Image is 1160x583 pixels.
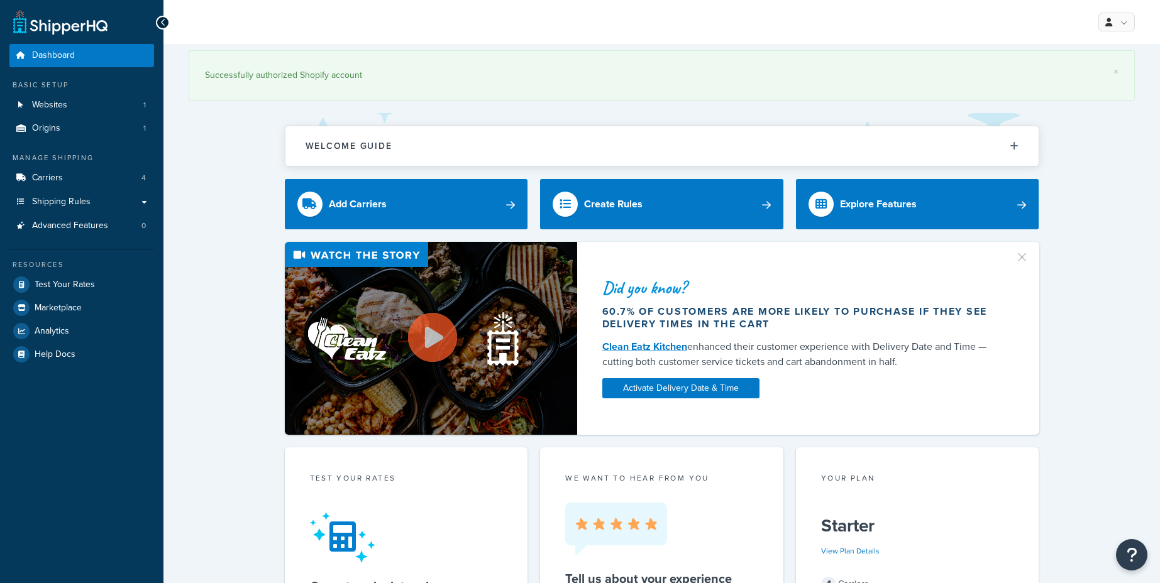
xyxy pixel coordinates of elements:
[9,80,154,90] div: Basic Setup
[9,297,154,319] a: Marketplace
[602,339,687,354] a: Clean Eatz Kitchen
[840,195,917,213] div: Explore Features
[9,94,154,117] li: Websites
[9,166,154,190] a: Carriers4
[9,214,154,237] li: Advanced Features
[821,472,1014,487] div: Your Plan
[141,221,146,231] span: 0
[35,303,82,313] span: Marketplace
[205,67,1119,84] div: Successfully authorized Shopify account
[9,343,154,366] a: Help Docs
[32,197,91,207] span: Shipping Rules
[9,190,154,214] a: Shipping Rules
[141,173,146,183] span: 4
[32,50,75,61] span: Dashboard
[602,378,760,398] a: Activate Delivery Date & Time
[310,472,503,487] div: Test your rates
[306,141,392,151] h2: Welcome Guide
[9,214,154,237] a: Advanced Features0
[565,472,758,484] p: we want to hear from you
[9,259,154,270] div: Resources
[143,100,146,111] span: 1
[35,349,75,360] span: Help Docs
[285,242,577,435] img: Video thumbnail
[285,179,528,229] a: Add Carriers
[32,221,108,231] span: Advanced Features
[9,153,154,163] div: Manage Shipping
[35,280,95,290] span: Test Your Rates
[32,123,60,134] span: Origins
[9,117,154,140] li: Origins
[329,195,387,213] div: Add Carriers
[1116,539,1147,570] button: Open Resource Center
[285,126,1039,166] button: Welcome Guide
[9,273,154,296] a: Test Your Rates
[32,173,63,183] span: Carriers
[32,100,67,111] span: Websites
[821,516,1014,536] h5: Starter
[35,326,69,337] span: Analytics
[584,195,643,213] div: Create Rules
[9,44,154,67] a: Dashboard
[602,279,1000,297] div: Did you know?
[9,320,154,342] a: Analytics
[1113,67,1119,77] a: ×
[821,545,880,557] a: View Plan Details
[9,94,154,117] a: Websites1
[143,123,146,134] span: 1
[796,179,1039,229] a: Explore Features
[540,179,783,229] a: Create Rules
[9,166,154,190] li: Carriers
[602,305,1000,330] div: 60.7% of customers are more likely to purchase if they see delivery times in the cart
[602,339,1000,369] div: enhanced their customer experience with Delivery Date and Time — cutting both customer service ti...
[9,117,154,140] a: Origins1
